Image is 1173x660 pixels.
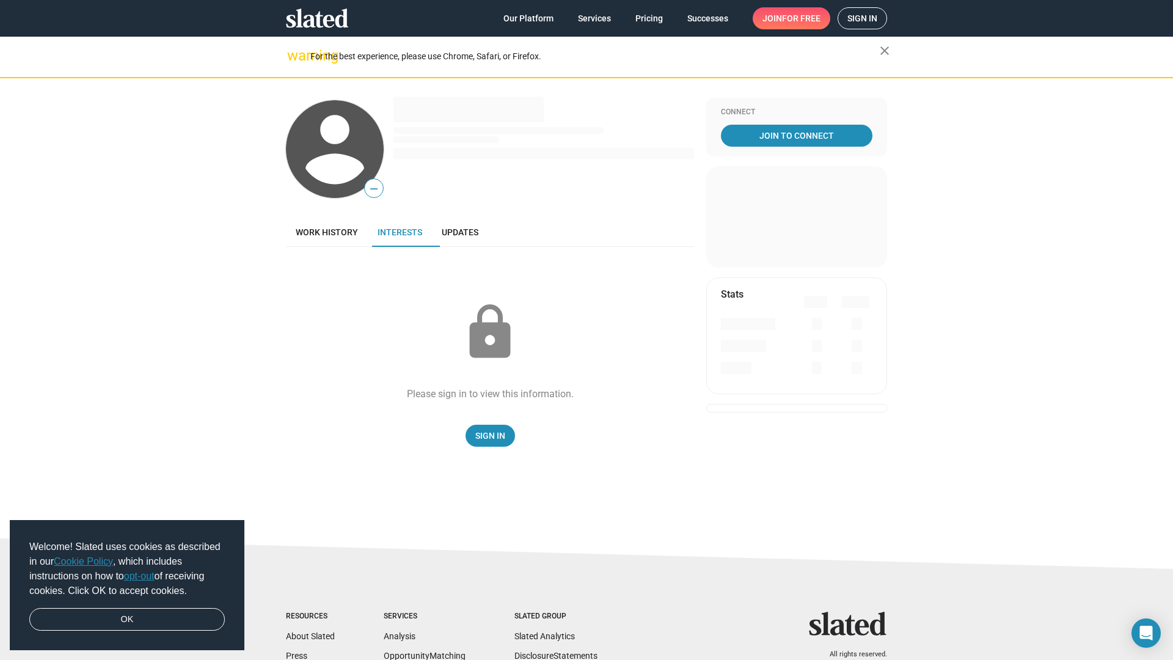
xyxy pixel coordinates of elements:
span: Work history [296,227,358,237]
a: dismiss cookie message [29,608,225,631]
a: Our Platform [494,7,563,29]
a: Services [568,7,621,29]
a: opt-out [124,571,155,581]
span: for free [782,7,820,29]
span: Interests [378,227,422,237]
span: Our Platform [503,7,554,29]
mat-icon: lock [459,302,521,363]
a: Pricing [626,7,673,29]
span: Updates [442,227,478,237]
span: Sign in [847,8,877,29]
div: Open Intercom Messenger [1131,618,1161,648]
div: Slated Group [514,612,597,621]
span: — [365,181,383,197]
a: Joinfor free [753,7,830,29]
a: Work history [286,218,368,247]
mat-card-title: Stats [721,288,744,301]
a: Join To Connect [721,125,872,147]
a: About Slated [286,631,335,641]
span: Sign In [475,425,505,447]
div: Resources [286,612,335,621]
span: Welcome! Slated uses cookies as described in our , which includes instructions on how to of recei... [29,540,225,598]
a: Sign in [838,7,887,29]
mat-icon: warning [287,48,302,63]
span: Join [762,7,820,29]
a: Analysis [384,631,415,641]
span: Successes [687,7,728,29]
div: Connect [721,108,872,117]
a: Cookie Policy [54,556,113,566]
div: Please sign in to view this information. [407,387,574,400]
span: Join To Connect [723,125,870,147]
div: cookieconsent [10,520,244,651]
span: Pricing [635,7,663,29]
a: Interests [368,218,432,247]
a: Successes [678,7,738,29]
mat-icon: close [877,43,892,58]
a: Sign In [466,425,515,447]
span: Services [578,7,611,29]
a: Slated Analytics [514,631,575,641]
div: For the best experience, please use Chrome, Safari, or Firefox. [310,48,880,65]
div: Services [384,612,466,621]
a: Updates [432,218,488,247]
